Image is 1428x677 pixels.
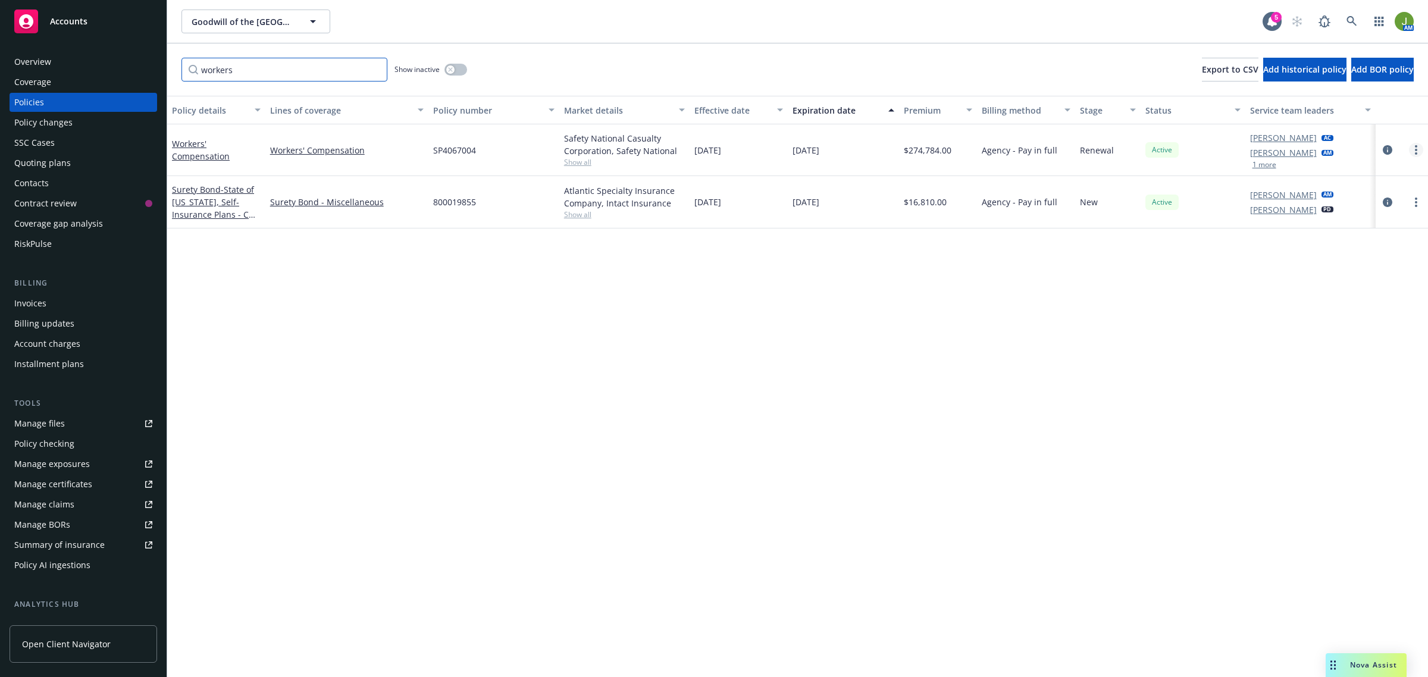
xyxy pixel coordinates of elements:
[172,184,254,258] a: Surety Bond
[1202,64,1258,75] span: Export to CSV
[394,64,440,74] span: Show inactive
[10,434,157,453] a: Policy checking
[14,615,113,634] div: Loss summary generator
[1313,10,1336,33] a: Report a Bug
[1340,10,1364,33] a: Search
[167,96,265,124] button: Policy details
[181,58,387,82] input: Filter by keyword...
[14,234,52,253] div: RiskPulse
[1250,146,1317,159] a: [PERSON_NAME]
[1202,58,1258,82] button: Export to CSV
[14,73,51,92] div: Coverage
[1263,64,1346,75] span: Add historical policy
[10,294,157,313] a: Invoices
[10,234,157,253] a: RiskPulse
[1145,104,1227,117] div: Status
[1245,96,1376,124] button: Service team leaders
[694,196,721,208] span: [DATE]
[428,96,559,124] button: Policy number
[793,144,819,156] span: [DATE]
[14,113,73,132] div: Policy changes
[192,15,295,28] span: Goodwill of the [GEOGRAPHIC_DATA]
[14,314,74,333] div: Billing updates
[694,104,770,117] div: Effective date
[270,196,424,208] a: Surety Bond - Miscellaneous
[10,495,157,514] a: Manage claims
[265,96,428,124] button: Lines of coverage
[14,556,90,575] div: Policy AI ingestions
[14,414,65,433] div: Manage files
[1409,143,1423,157] a: more
[1252,161,1276,168] button: 1 more
[1351,58,1414,82] button: Add BOR policy
[1075,96,1141,124] button: Stage
[10,73,157,92] a: Coverage
[1150,197,1174,208] span: Active
[14,334,80,353] div: Account charges
[899,96,978,124] button: Premium
[564,157,685,167] span: Show all
[270,144,424,156] a: Workers' Compensation
[904,196,947,208] span: $16,810.00
[982,196,1057,208] span: Agency - Pay in full
[10,455,157,474] a: Manage exposures
[14,133,55,152] div: SSC Cases
[14,475,92,494] div: Manage certificates
[982,104,1057,117] div: Billing method
[1250,189,1317,201] a: [PERSON_NAME]
[14,153,71,173] div: Quoting plans
[904,144,951,156] span: $274,784.00
[433,196,476,208] span: 800019855
[10,133,157,152] a: SSC Cases
[690,96,788,124] button: Effective date
[10,113,157,132] a: Policy changes
[1409,195,1423,209] a: more
[1150,145,1174,155] span: Active
[10,277,157,289] div: Billing
[10,397,157,409] div: Tools
[14,214,103,233] div: Coverage gap analysis
[564,184,685,209] div: Atlantic Specialty Insurance Company, Intact Insurance
[10,615,157,634] a: Loss summary generator
[1080,196,1098,208] span: New
[10,52,157,71] a: Overview
[1326,653,1341,677] div: Drag to move
[1250,203,1317,216] a: [PERSON_NAME]
[14,455,90,474] div: Manage exposures
[14,535,105,554] div: Summary of insurance
[977,96,1075,124] button: Billing method
[14,434,74,453] div: Policy checking
[433,104,541,117] div: Policy number
[793,196,819,208] span: [DATE]
[14,52,51,71] div: Overview
[1080,104,1123,117] div: Stage
[14,515,70,534] div: Manage BORs
[564,104,672,117] div: Market details
[10,5,157,38] a: Accounts
[1141,96,1245,124] button: Status
[1250,131,1317,144] a: [PERSON_NAME]
[1350,660,1397,670] span: Nova Assist
[10,535,157,554] a: Summary of insurance
[1285,10,1309,33] a: Start snowing
[270,104,411,117] div: Lines of coverage
[1326,653,1407,677] button: Nova Assist
[10,556,157,575] a: Policy AI ingestions
[10,194,157,213] a: Contract review
[172,138,230,162] a: Workers' Compensation
[1263,58,1346,82] button: Add historical policy
[10,598,157,610] div: Analytics hub
[14,194,77,213] div: Contract review
[10,214,157,233] a: Coverage gap analysis
[22,638,111,650] span: Open Client Navigator
[10,414,157,433] a: Manage files
[10,355,157,374] a: Installment plans
[10,153,157,173] a: Quoting plans
[14,495,74,514] div: Manage claims
[788,96,899,124] button: Expiration date
[433,144,476,156] span: SP4067004
[793,104,881,117] div: Expiration date
[982,144,1057,156] span: Agency - Pay in full
[14,174,49,193] div: Contacts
